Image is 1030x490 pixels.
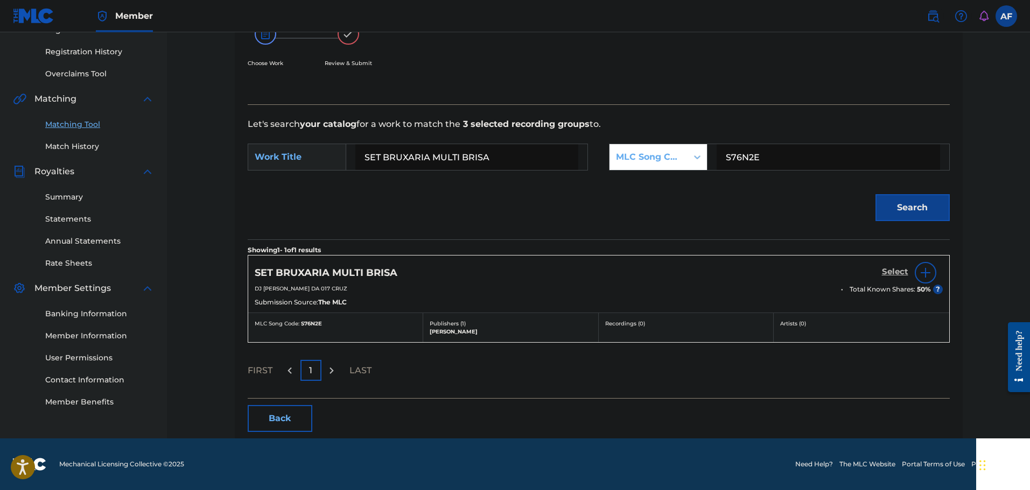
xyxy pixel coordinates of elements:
[13,93,26,105] img: Matching
[45,141,154,152] a: Match History
[971,459,1017,469] a: Privacy Policy
[1000,299,1030,415] iframe: Resource Center
[338,23,359,45] img: 173f8e8b57e69610e344.svg
[255,297,318,307] span: Submission Source:
[460,119,590,129] strong: 3 selected recording groups
[45,396,154,408] a: Member Benefits
[45,308,154,319] a: Banking Information
[34,165,74,178] span: Royalties
[45,191,154,203] a: Summary
[45,330,154,342] a: Member Information
[45,258,154,269] a: Rate Sheets
[45,119,154,130] a: Matching Tool
[45,374,154,386] a: Contact Information
[780,319,943,328] p: Artists ( 0 )
[978,11,989,22] div: Notifications
[248,118,950,131] p: Let's search for a work to match the to.
[248,364,272,377] p: FIRST
[96,10,109,23] img: Top Rightsholder
[882,267,908,277] h5: Select
[349,364,372,377] p: LAST
[309,364,312,377] p: 1
[13,165,26,178] img: Royalties
[45,236,154,247] a: Annual Statements
[13,282,26,295] img: Member Settings
[255,285,347,292] span: DJ [PERSON_NAME] DA 017 CRUZ
[325,59,372,67] p: Review & Submit
[839,459,895,469] a: The MLC Website
[13,8,54,24] img: MLC Logo
[34,93,76,105] span: Matching
[45,46,154,58] a: Registration History
[430,328,592,336] p: [PERSON_NAME]
[996,5,1017,27] div: User Menu
[45,68,154,80] a: Overclaims Tool
[430,319,592,328] p: Publishers ( 1 )
[13,458,46,471] img: logo
[979,449,986,481] div: Drag
[976,438,1030,490] iframe: Chat Widget
[605,319,767,328] p: Recordings ( 0 )
[922,5,944,27] a: Public Search
[795,459,833,469] a: Need Help?
[115,10,153,22] span: Member
[45,352,154,364] a: User Permissions
[59,459,184,469] span: Mechanical Licensing Collective © 2025
[919,266,932,279] img: info
[875,194,950,221] button: Search
[141,282,154,295] img: expand
[255,320,299,327] span: MLC Song Code:
[850,285,917,294] span: Total Known Shares:
[955,10,968,23] img: help
[927,10,940,23] img: search
[255,23,276,45] img: 26af456c4569493f7445.svg
[45,214,154,225] a: Statements
[933,285,943,294] span: ?
[902,459,965,469] a: Portal Terms of Use
[318,297,347,307] span: The MLC
[917,285,931,294] span: 50 %
[255,267,397,279] h5: SET BRUXARIA MULTI BRISA
[950,5,972,27] div: Help
[248,131,950,239] form: Search Form
[248,245,321,255] p: Showing 1 - 1 of 1 results
[300,119,356,129] strong: your catalog
[141,93,154,105] img: expand
[248,59,283,67] p: Choose Work
[616,151,681,164] div: MLC Song Code
[141,165,154,178] img: expand
[248,405,312,432] button: Back
[34,282,111,295] span: Member Settings
[301,320,322,327] span: S76N2E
